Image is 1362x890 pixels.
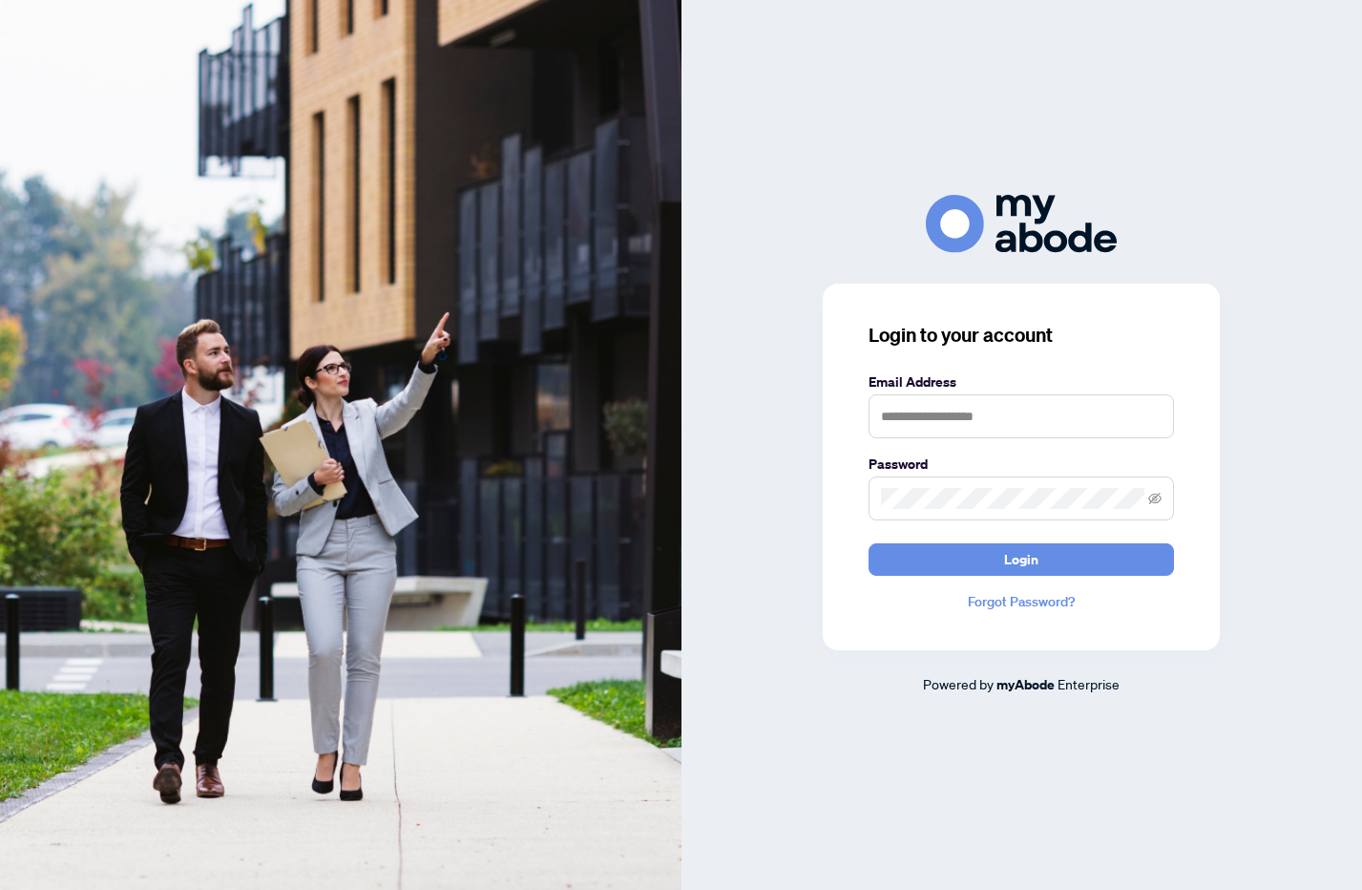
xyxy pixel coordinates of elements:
[869,543,1174,576] button: Login
[1058,675,1120,692] span: Enterprise
[869,322,1174,349] h3: Login to your account
[1004,544,1038,575] span: Login
[869,591,1174,612] a: Forgot Password?
[996,674,1055,695] a: myAbode
[869,454,1174,475] label: Password
[869,371,1174,392] label: Email Address
[923,675,994,692] span: Powered by
[926,195,1117,253] img: ma-logo
[1148,492,1162,505] span: eye-invisible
